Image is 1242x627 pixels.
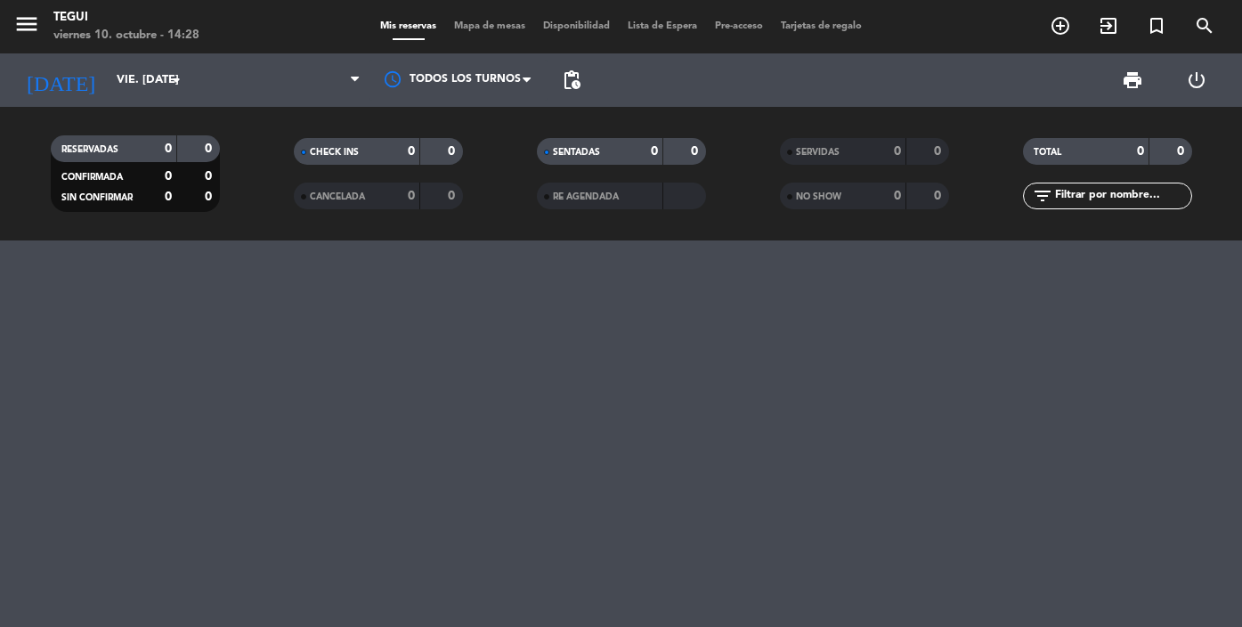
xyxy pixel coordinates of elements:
[1177,145,1188,158] strong: 0
[894,190,901,202] strong: 0
[1034,148,1061,157] span: TOTAL
[796,192,841,201] span: NO SHOW
[310,192,365,201] span: CANCELADA
[1032,185,1053,207] i: filter_list
[165,170,172,183] strong: 0
[691,145,702,158] strong: 0
[1137,145,1144,158] strong: 0
[53,9,199,27] div: Tegui
[619,21,706,31] span: Lista de Espera
[1194,15,1215,37] i: search
[448,145,459,158] strong: 0
[13,11,40,37] i: menu
[61,173,123,182] span: CONFIRMADA
[1122,69,1143,91] span: print
[1053,186,1191,206] input: Filtrar por nombre...
[553,148,600,157] span: SENTADAS
[408,145,415,158] strong: 0
[934,145,945,158] strong: 0
[205,191,215,203] strong: 0
[13,61,108,100] i: [DATE]
[1165,53,1229,107] div: LOG OUT
[13,11,40,44] button: menu
[205,142,215,155] strong: 0
[53,27,199,45] div: viernes 10. octubre - 14:28
[706,21,772,31] span: Pre-acceso
[408,190,415,202] strong: 0
[310,148,359,157] span: CHECK INS
[1146,15,1167,37] i: turned_in_not
[894,145,901,158] strong: 0
[166,69,187,91] i: arrow_drop_down
[445,21,534,31] span: Mapa de mesas
[651,145,658,158] strong: 0
[934,190,945,202] strong: 0
[371,21,445,31] span: Mis reservas
[205,170,215,183] strong: 0
[1098,15,1119,37] i: exit_to_app
[448,190,459,202] strong: 0
[165,191,172,203] strong: 0
[534,21,619,31] span: Disponibilidad
[61,145,118,154] span: RESERVADAS
[553,192,619,201] span: RE AGENDADA
[772,21,871,31] span: Tarjetas de regalo
[61,193,133,202] span: SIN CONFIRMAR
[1050,15,1071,37] i: add_circle_outline
[561,69,582,91] span: pending_actions
[165,142,172,155] strong: 0
[1186,69,1207,91] i: power_settings_new
[796,148,840,157] span: SERVIDAS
